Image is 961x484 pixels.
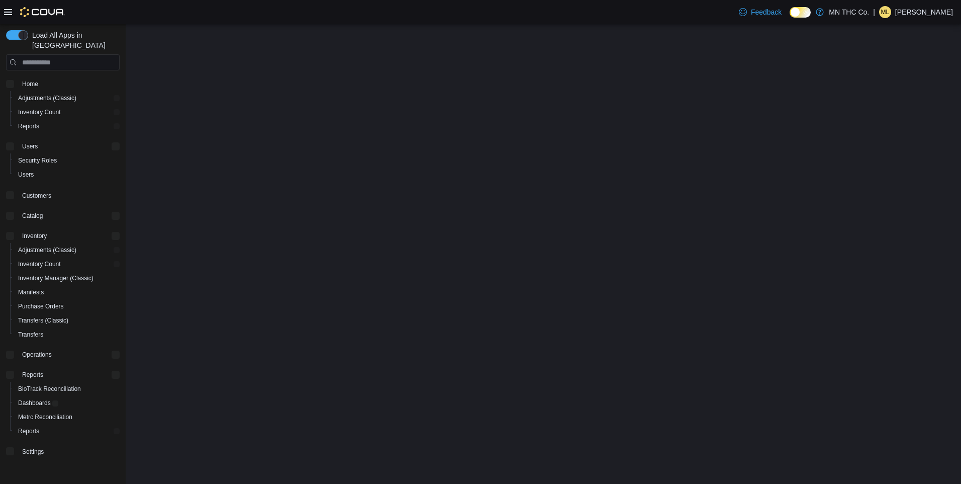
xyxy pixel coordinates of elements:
[829,6,869,18] p: MN THC Co.
[10,119,124,133] button: Reports
[18,210,120,222] span: Catalog
[14,383,85,395] a: BioTrack Reconciliation
[18,446,48,458] a: Settings
[14,300,120,312] span: Purchase Orders
[20,7,65,17] img: Cova
[14,120,120,132] span: Reports
[10,396,124,410] a: Dashboards
[18,189,120,201] span: Customers
[873,6,875,18] p: |
[18,190,55,202] a: Customers
[735,2,786,22] a: Feedback
[14,169,120,181] span: Users
[18,385,81,393] span: BioTrack Reconciliation
[2,348,124,362] button: Operations
[10,382,124,396] button: BioTrack Reconciliation
[18,349,120,361] span: Operations
[22,351,52,359] span: Operations
[14,244,120,256] span: Adjustments (Classic)
[14,244,80,256] a: Adjustments (Classic)
[2,209,124,223] button: Catalog
[10,271,124,285] button: Inventory Manager (Classic)
[14,397,62,409] a: Dashboards
[14,314,120,327] span: Transfers (Classic)
[22,232,47,240] span: Inventory
[10,410,124,424] button: Metrc Reconciliation
[790,7,811,18] input: Dark Mode
[14,329,120,341] span: Transfers
[14,258,65,270] a: Inventory Count
[14,258,120,270] span: Inventory Count
[14,154,120,167] span: Security Roles
[22,142,38,150] span: Users
[14,92,120,104] span: Adjustments (Classic)
[14,411,76,423] a: Metrc Reconciliation
[18,369,120,381] span: Reports
[18,369,47,381] button: Reports
[18,77,120,90] span: Home
[10,299,124,313] button: Purchase Orders
[22,192,51,200] span: Customers
[18,316,68,325] span: Transfers (Classic)
[14,92,80,104] a: Adjustments (Classic)
[2,76,124,91] button: Home
[18,331,43,339] span: Transfers
[881,6,890,18] span: ML
[14,120,43,132] a: Reports
[18,288,44,296] span: Manifests
[14,272,120,284] span: Inventory Manager (Classic)
[14,286,120,298] span: Manifests
[14,314,72,327] a: Transfers (Classic)
[14,411,120,423] span: Metrc Reconciliation
[18,445,120,458] span: Settings
[18,246,76,254] span: Adjustments (Classic)
[10,153,124,168] button: Security Roles
[879,6,891,18] div: Michael Lessard
[14,425,43,437] a: Reports
[18,140,42,152] button: Users
[18,427,39,435] span: Reports
[2,368,124,382] button: Reports
[18,274,93,282] span: Inventory Manager (Classic)
[14,106,65,118] a: Inventory Count
[18,94,76,102] span: Adjustments (Classic)
[22,371,43,379] span: Reports
[10,105,124,119] button: Inventory Count
[18,413,72,421] span: Metrc Reconciliation
[18,140,120,152] span: Users
[14,154,61,167] a: Security Roles
[2,188,124,202] button: Customers
[22,448,44,456] span: Settings
[28,30,120,50] span: Load All Apps in [GEOGRAPHIC_DATA]
[18,399,58,407] span: Dashboards
[14,286,48,298] a: Manifests
[10,243,124,257] button: Adjustments (Classic)
[14,329,47,341] a: Transfers
[18,78,42,90] a: Home
[14,383,120,395] span: BioTrack Reconciliation
[10,313,124,328] button: Transfers (Classic)
[18,122,39,130] span: Reports
[18,108,61,116] span: Inventory Count
[18,156,57,165] span: Security Roles
[18,230,51,242] button: Inventory
[10,424,124,438] button: Reports
[10,257,124,271] button: Inventory Count
[895,6,953,18] p: [PERSON_NAME]
[10,168,124,182] button: Users
[22,80,38,88] span: Home
[18,230,120,242] span: Inventory
[751,7,782,17] span: Feedback
[18,349,56,361] button: Operations
[14,300,68,312] a: Purchase Orders
[2,139,124,153] button: Users
[18,302,64,310] span: Purchase Orders
[22,212,43,220] span: Catalog
[14,397,120,409] span: Dashboards
[10,285,124,299] button: Manifests
[10,91,124,105] button: Adjustments (Classic)
[18,171,34,179] span: Users
[2,229,124,243] button: Inventory
[14,272,98,284] a: Inventory Manager (Classic)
